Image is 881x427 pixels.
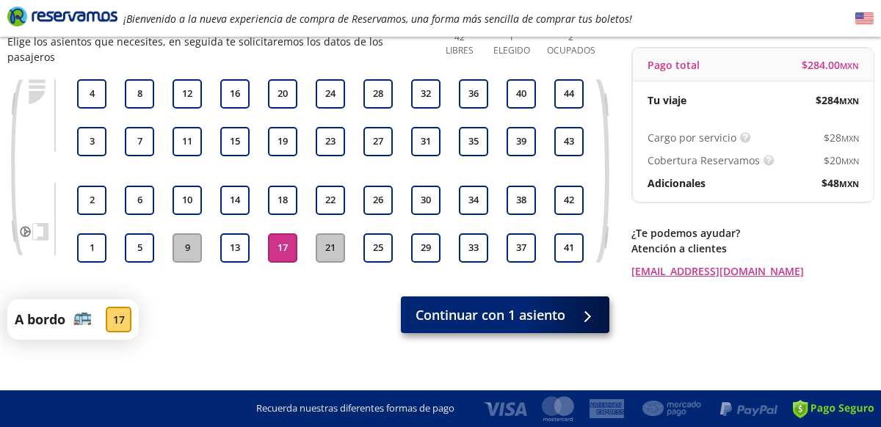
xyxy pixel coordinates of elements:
button: 14 [220,186,250,215]
button: 26 [363,186,393,215]
div: 17 [106,307,131,332]
p: 2 Ocupados [544,31,598,57]
button: 4 [77,79,106,109]
a: [EMAIL_ADDRESS][DOMAIN_NAME] [631,263,874,279]
button: 1 [77,233,106,263]
button: 12 [173,79,202,109]
button: 29 [411,233,440,263]
button: 16 [220,79,250,109]
button: 2 [77,186,106,215]
p: Cargo por servicio [648,130,736,145]
button: 37 [507,233,536,263]
i: Brand Logo [7,5,117,27]
button: 35 [459,127,488,156]
button: 36 [459,79,488,109]
button: 44 [554,79,584,109]
p: ¿Te podemos ayudar? [631,225,874,241]
button: 7 [125,127,154,156]
button: English [855,10,874,28]
button: 18 [268,186,297,215]
p: Atención a clientes [631,241,874,256]
button: 20 [268,79,297,109]
button: 24 [316,79,345,109]
button: 23 [316,127,345,156]
button: 33 [459,233,488,263]
span: $ 48 [822,175,859,191]
button: 6 [125,186,154,215]
button: 22 [316,186,345,215]
span: $ 284.00 [802,57,859,73]
p: Pago total [648,57,700,73]
button: 25 [363,233,393,263]
button: 15 [220,127,250,156]
button: 8 [125,79,154,109]
span: Continuar con 1 asiento [416,305,565,325]
p: A bordo [15,310,65,329]
p: Elige los asientos que necesites, en seguida te solicitaremos los datos de los pasajeros [7,34,425,65]
small: MXN [841,133,859,144]
span: $ 28 [824,130,859,145]
button: 21 [316,233,345,263]
button: 28 [363,79,393,109]
button: 38 [507,186,536,215]
span: $ 284 [816,92,859,108]
button: 9 [173,233,202,263]
button: 30 [411,186,440,215]
button: 17 [268,233,297,263]
button: 19 [268,127,297,156]
small: MXN [840,60,859,71]
button: 42 [554,186,584,215]
button: 41 [554,233,584,263]
button: 5 [125,233,154,263]
button: 40 [507,79,536,109]
p: Recuerda nuestras diferentes formas de pago [256,401,454,416]
p: 1 Elegido [490,31,533,57]
a: Brand Logo [7,5,117,32]
p: Tu viaje [648,92,686,108]
small: MXN [841,156,859,167]
button: 31 [411,127,440,156]
p: 42 Libres [440,31,479,57]
button: 34 [459,186,488,215]
button: 27 [363,127,393,156]
em: ¡Bienvenido a la nueva experiencia de compra de Reservamos, una forma más sencilla de comprar tus... [123,12,632,26]
button: Continuar con 1 asiento [401,296,609,333]
p: Adicionales [648,175,706,191]
button: 43 [554,127,584,156]
button: 13 [220,233,250,263]
button: 10 [173,186,202,215]
p: Cobertura Reservamos [648,153,760,168]
button: 39 [507,127,536,156]
button: 11 [173,127,202,156]
button: 32 [411,79,440,109]
small: MXN [839,178,859,189]
span: $ 20 [824,153,859,168]
button: 3 [77,127,106,156]
small: MXN [839,95,859,106]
